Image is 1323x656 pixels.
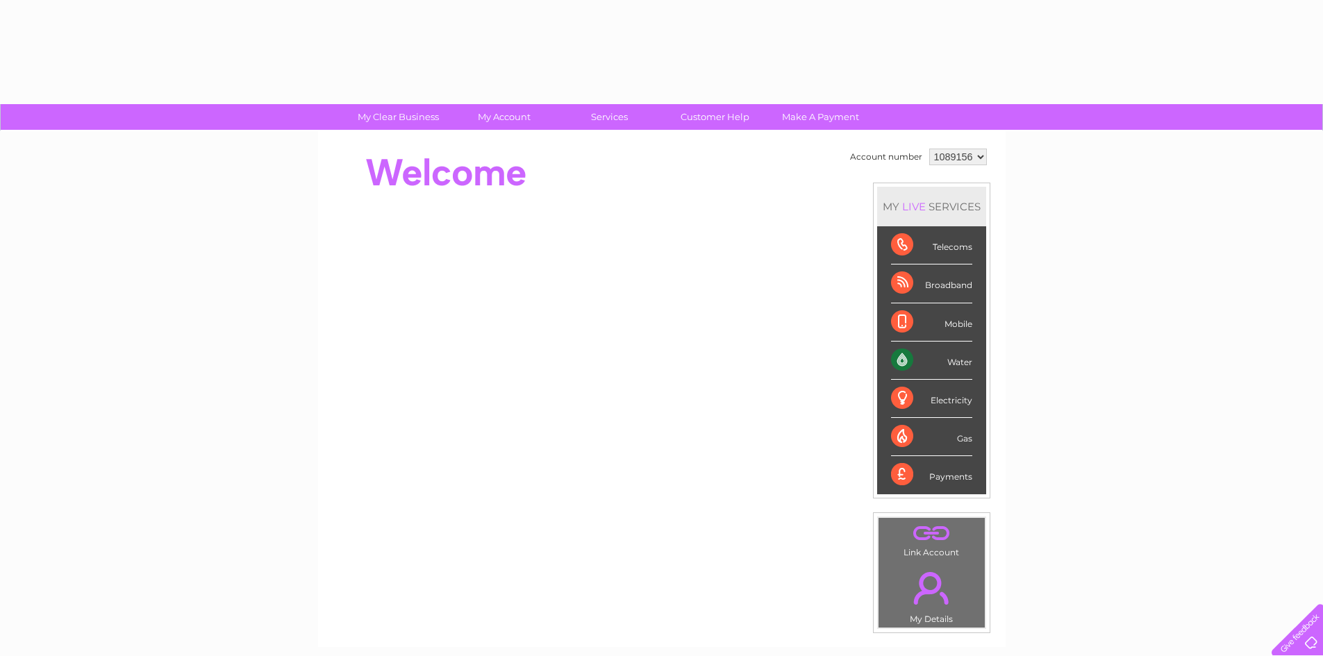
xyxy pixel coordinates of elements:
[847,145,926,169] td: Account number
[899,200,929,213] div: LIVE
[552,104,667,130] a: Services
[878,517,985,561] td: Link Account
[891,264,972,303] div: Broadband
[878,560,985,628] td: My Details
[658,104,772,130] a: Customer Help
[882,564,981,612] a: .
[891,380,972,418] div: Electricity
[763,104,878,130] a: Make A Payment
[882,521,981,546] a: .
[891,456,972,494] div: Payments
[891,418,972,456] div: Gas
[341,104,456,130] a: My Clear Business
[891,342,972,380] div: Water
[447,104,561,130] a: My Account
[891,303,972,342] div: Mobile
[891,226,972,264] div: Telecoms
[877,187,986,226] div: MY SERVICES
